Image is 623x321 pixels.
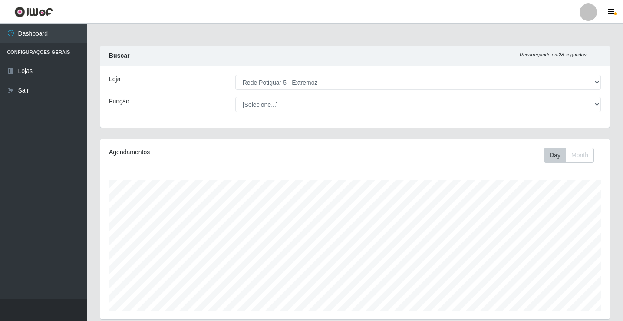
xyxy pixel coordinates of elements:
[566,148,594,163] button: Month
[544,148,566,163] button: Day
[14,7,53,17] img: CoreUI Logo
[109,148,307,157] div: Agendamentos
[109,97,129,106] label: Função
[109,52,129,59] strong: Buscar
[520,52,590,57] i: Recarregando em 28 segundos...
[544,148,601,163] div: Toolbar with button groups
[544,148,594,163] div: First group
[109,75,120,84] label: Loja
